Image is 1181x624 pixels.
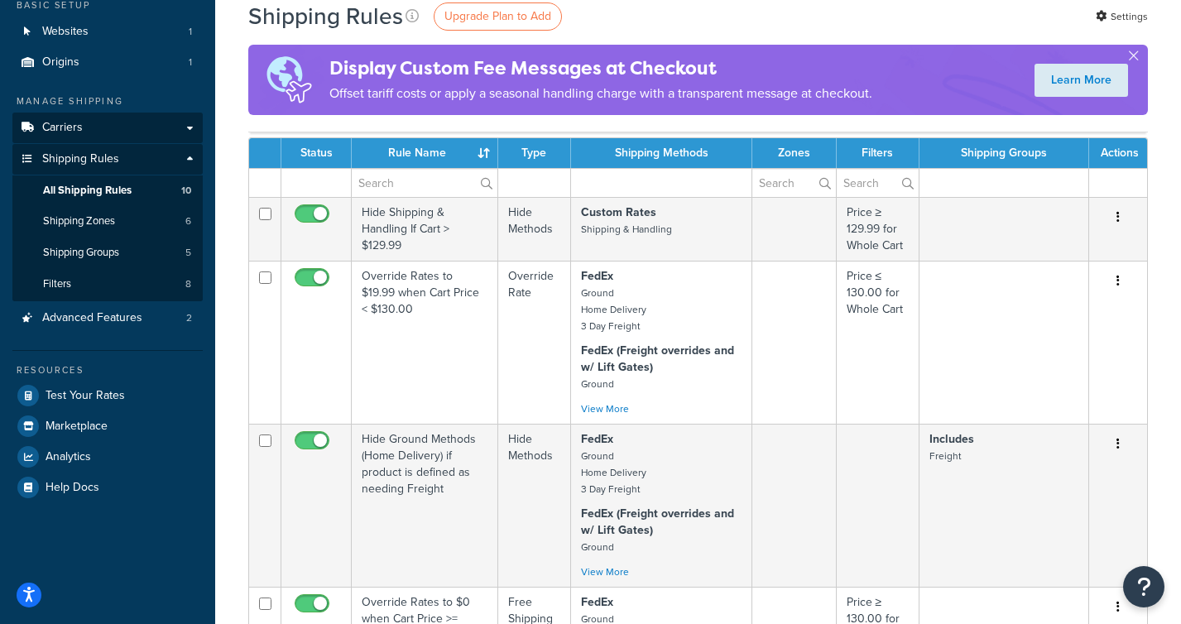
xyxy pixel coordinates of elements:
td: Price ≤ 130.00 for Whole Cart [837,261,919,424]
strong: Custom Rates [581,204,656,221]
li: Shipping Zones [12,206,203,237]
td: Hide Shipping & Handling If Cart > $129.99 [352,197,498,261]
th: Filters [837,138,919,168]
a: Learn More [1035,64,1128,97]
small: Ground [581,540,614,554]
li: Websites [12,17,203,47]
p: Offset tariff costs or apply a seasonal handling charge with a transparent message at checkout. [329,82,872,105]
a: Websites 1 [12,17,203,47]
span: Advanced Features [42,311,142,325]
span: Upgrade Plan to Add [444,7,551,25]
span: Shipping Zones [43,214,115,228]
li: Shipping Rules [12,144,203,301]
li: Origins [12,47,203,78]
span: 5 [185,246,191,260]
strong: FedEx [581,267,613,285]
div: Manage Shipping [12,94,203,108]
td: Hide Ground Methods (Home Delivery) if product is defined as needing Freight [352,424,498,587]
strong: FedEx [581,593,613,611]
strong: FedEx (Freight overrides and w/ Lift Gates) [581,342,734,376]
td: Price ≥ 129.99 for Whole Cart [837,197,919,261]
li: Shipping Groups [12,238,203,268]
td: Override Rate [498,261,571,424]
small: Freight [929,449,961,463]
a: View More [581,401,629,416]
li: Advanced Features [12,303,203,334]
span: 1 [189,55,192,70]
span: Carriers [42,121,83,135]
img: duties-banner-06bc72dcb5fe05cb3f9472aba00be2ae8eb53ab6f0d8bb03d382ba314ac3c341.png [248,45,329,115]
span: Origins [42,55,79,70]
small: Ground Home Delivery 3 Day Freight [581,286,646,334]
a: Test Your Rates [12,381,203,410]
span: 6 [185,214,191,228]
th: Type [498,138,571,168]
button: Open Resource Center [1123,566,1164,607]
td: Hide Methods [498,197,571,261]
small: Ground [581,377,614,391]
a: Filters 8 [12,269,203,300]
a: Upgrade Plan to Add [434,2,562,31]
a: Shipping Rules [12,144,203,175]
span: All Shipping Rules [43,184,132,198]
li: All Shipping Rules [12,175,203,206]
a: View More [581,564,629,579]
th: Actions [1089,138,1147,168]
a: Marketplace [12,411,203,441]
th: Shipping Groups [919,138,1089,168]
th: Zones [752,138,836,168]
span: Shipping Groups [43,246,119,260]
strong: FedEx (Freight overrides and w/ Lift Gates) [581,505,734,539]
a: Help Docs [12,473,203,502]
a: Advanced Features 2 [12,303,203,334]
th: Status [281,138,352,168]
small: Ground Home Delivery 3 Day Freight [581,449,646,497]
span: Test Your Rates [46,389,125,403]
span: Websites [42,25,89,39]
h4: Display Custom Fee Messages at Checkout [329,55,872,82]
a: All Shipping Rules 10 [12,175,203,206]
input: Search [837,169,919,197]
a: Analytics [12,442,203,472]
span: Help Docs [46,481,99,495]
span: 8 [185,277,191,291]
small: Shipping & Handling [581,222,672,237]
a: Settings [1096,5,1148,28]
span: Filters [43,277,71,291]
a: Carriers [12,113,203,143]
input: Search [352,169,497,197]
a: Origins 1 [12,47,203,78]
strong: FedEx [581,430,613,448]
span: Shipping Rules [42,152,119,166]
td: Hide Methods [498,424,571,587]
td: Override Rates to $19.99 when Cart Price < $130.00 [352,261,498,424]
span: Analytics [46,450,91,464]
div: Resources [12,363,203,377]
a: Shipping Groups 5 [12,238,203,268]
span: 1 [189,25,192,39]
a: Shipping Zones 6 [12,206,203,237]
span: 10 [181,184,191,198]
strong: Includes [929,430,974,448]
th: Rule Name : activate to sort column ascending [352,138,498,168]
span: Marketplace [46,420,108,434]
li: Filters [12,269,203,300]
input: Search [752,169,835,197]
span: 2 [186,311,192,325]
th: Shipping Methods [571,138,753,168]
